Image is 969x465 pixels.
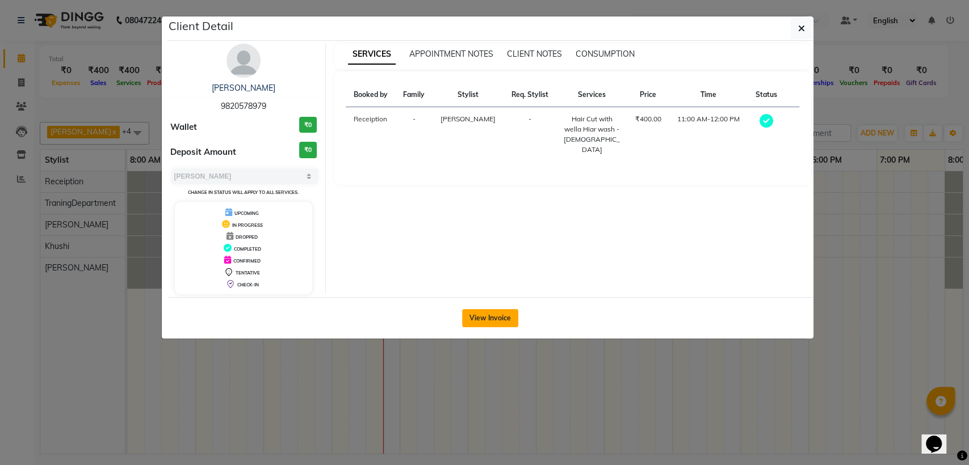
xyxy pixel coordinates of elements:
span: CONSUMPTION [576,49,635,59]
a: [PERSON_NAME] [212,83,275,93]
th: Req. Stylist [504,83,556,107]
span: Deposit Amount [170,146,236,159]
span: Wallet [170,121,197,134]
th: Stylist [432,83,504,107]
span: SERVICES [348,44,396,65]
th: Services [556,83,627,107]
iframe: chat widget [921,420,958,454]
th: Price [627,83,669,107]
h3: ₹0 [299,117,317,133]
h3: ₹0 [299,142,317,158]
td: - [504,107,556,162]
th: Time [669,83,748,107]
td: Receiption [346,107,396,162]
small: Change in status will apply to all services. [188,189,299,195]
span: [PERSON_NAME] [441,115,496,123]
th: Status [748,83,785,107]
button: View Invoice [462,309,518,327]
span: CONFIRMED [233,258,261,264]
div: Hair Cut with wella Hiar wash - [DEMOGRAPHIC_DATA] [563,114,620,155]
td: 11:00 AM-12:00 PM [669,107,748,162]
th: Family [396,83,433,107]
span: COMPLETED [234,246,261,252]
img: avatar [226,44,261,78]
span: 9820578979 [221,101,266,111]
h5: Client Detail [169,18,233,35]
span: APPOINTMENT NOTES [409,49,493,59]
span: UPCOMING [234,210,259,216]
span: CLIENT NOTES [507,49,562,59]
div: ₹400.00 [634,114,662,124]
span: IN PROGRESS [232,222,263,228]
span: TENTATIVE [236,270,260,276]
span: DROPPED [236,234,258,240]
span: CHECK-IN [237,282,259,288]
th: Booked by [346,83,396,107]
td: - [396,107,433,162]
